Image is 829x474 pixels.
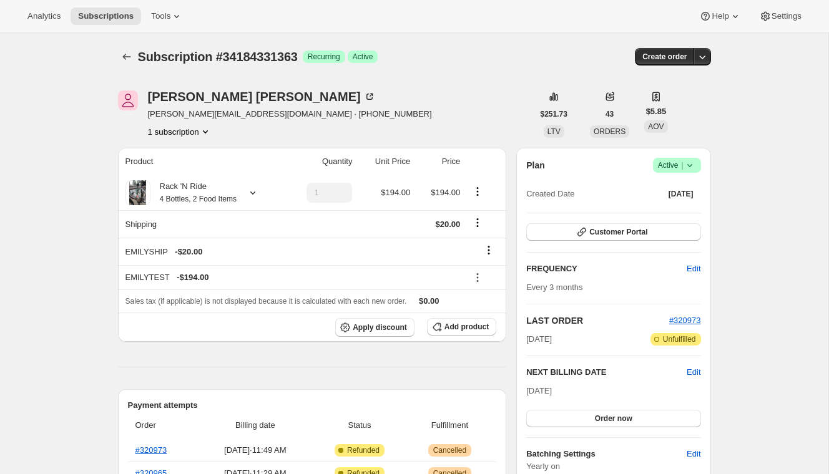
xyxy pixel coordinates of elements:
span: Edit [687,448,700,460]
button: Order now [526,410,700,427]
span: Add product [444,322,489,332]
span: Created Date [526,188,574,200]
button: Edit [679,444,708,464]
button: #320973 [669,314,701,327]
button: 43 [598,105,621,123]
span: Customer Portal [589,227,647,237]
button: Customer Portal [526,223,700,241]
span: Subscriptions [78,11,134,21]
th: Shipping [118,210,285,238]
span: Help [712,11,728,21]
span: Order now [595,414,632,423]
span: LTV [547,127,561,136]
span: Create order [642,52,687,62]
span: Tools [151,11,170,21]
h2: LAST ORDER [526,314,669,327]
a: #320973 [669,316,701,325]
span: [DATE] · 11:49 AM [202,444,308,457]
span: $194.00 [381,188,410,197]
button: Subscriptions [71,7,141,25]
th: Unit Price [356,148,414,175]
span: Emily Yuhas [118,90,138,110]
th: Price [414,148,464,175]
span: Billing date [202,419,308,432]
h2: NEXT BILLING DATE [526,366,687,379]
div: EMILYTEST [125,271,461,284]
span: Cancelled [433,445,466,455]
span: - $20.00 [175,246,202,258]
h6: Batching Settings [526,448,687,460]
span: AOV [648,122,664,131]
span: Every 3 months [526,283,582,292]
span: Unfulfilled [663,334,696,344]
button: Subscriptions [118,48,135,65]
div: EMILYSHIP [125,246,461,258]
button: Help [692,7,748,25]
th: Product [118,148,285,175]
button: [DATE] [661,185,701,203]
button: Edit [679,259,708,279]
button: Shipping actions [468,216,488,230]
div: [PERSON_NAME] [PERSON_NAME] [148,90,376,103]
th: Quantity [284,148,356,175]
div: Rack 'N Ride [150,180,237,205]
h2: FREQUENCY [526,263,687,275]
button: Edit [687,366,700,379]
span: [DATE] [526,333,552,346]
span: $20.00 [435,220,460,229]
h2: Plan [526,159,545,172]
span: Subscription #34184331363 [138,50,298,64]
button: Add product [427,318,496,336]
button: Create order [635,48,694,65]
span: $194.00 [431,188,460,197]
a: #320973 [135,445,167,455]
small: 4 Bottles, 2 Food Items [160,195,237,203]
span: Refunded [347,445,380,455]
span: Apply discount [353,322,407,332]
button: Analytics [20,7,68,25]
span: ORDERS [594,127,625,136]
span: [DATE] [526,386,552,395]
span: $5.85 [646,105,667,118]
span: Sales tax (if applicable) is not displayed because it is calculated with each new order. [125,297,407,306]
button: Apply discount [335,318,414,337]
span: Yearly on [526,460,700,473]
button: Product actions [148,125,212,138]
span: Active [353,52,373,62]
span: Fulfillment [411,419,489,432]
span: Settings [772,11,802,21]
span: Recurring [308,52,340,62]
span: Analytics [27,11,61,21]
button: Settings [752,7,809,25]
span: $0.00 [419,296,439,306]
span: [DATE] [669,189,694,199]
span: [PERSON_NAME][EMAIL_ADDRESS][DOMAIN_NAME] · [PHONE_NUMBER] [148,108,432,120]
h2: Payment attempts [128,399,497,412]
span: Active [658,159,696,172]
button: $251.73 [533,105,575,123]
span: 43 [606,109,614,119]
span: $251.73 [541,109,567,119]
span: Status [316,419,403,432]
th: Order [128,412,199,439]
button: Tools [144,7,190,25]
span: | [681,160,683,170]
span: Edit [687,263,700,275]
span: - $194.00 [177,271,208,284]
button: Product actions [468,185,488,198]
